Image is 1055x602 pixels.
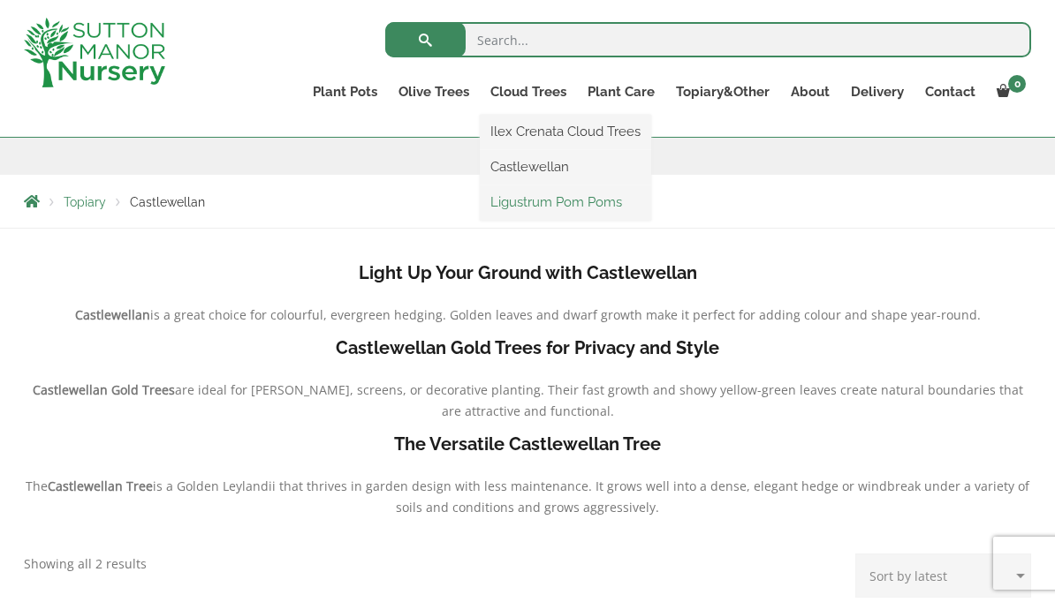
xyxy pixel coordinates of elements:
[840,79,915,104] a: Delivery
[150,306,981,323] span: is a great choice for colourful, evergreen hedging. Golden leaves and dwarf growth make it perfec...
[336,337,719,358] b: Castlewellan Gold Trees for Privacy and Style
[24,553,147,575] p: Showing all 2 results
[986,79,1031,104] a: 0
[26,478,48,494] span: The
[1008,75,1026,93] span: 0
[394,433,661,455] b: The Versatile Castlewellan Tree
[175,381,1023,419] span: are ideal for [PERSON_NAME], screens, or decorative planting. Their fast growth and showy yellow-...
[385,22,1031,57] input: Search...
[33,381,175,398] b: Castlewellan Gold Trees
[48,478,153,494] b: Castlewellan Tree
[130,195,205,209] span: Castlewellan
[153,478,1029,515] span: is a Golden Leylandii that thrives in garden design with less maintenance. It grows well into a d...
[359,262,697,283] b: Light Up Your Ground with Castlewellan
[388,79,480,104] a: Olive Trees
[24,194,1031,208] nav: Breadcrumbs
[480,154,651,180] a: Castlewellan
[75,306,150,323] b: Castlewellan
[780,79,840,104] a: About
[665,79,780,104] a: Topiary&Other
[915,79,986,104] a: Contact
[480,189,651,215] a: Ligustrum Pom Poms
[64,195,106,209] a: Topiary
[24,18,165,87] img: logo
[577,79,665,104] a: Plant Care
[302,79,388,104] a: Plant Pots
[855,553,1031,598] select: Shop order
[480,79,577,104] a: Cloud Trees
[480,118,651,145] a: Ilex Crenata Cloud Trees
